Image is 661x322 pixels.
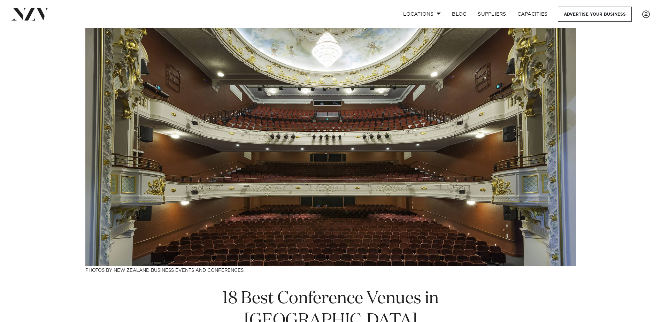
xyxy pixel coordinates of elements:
img: 18 Best Conference Venues in Christchurch [85,28,576,266]
a: SUPPLIERS [472,7,512,22]
a: Locations [398,7,446,22]
img: nzv-logo.png [11,8,49,20]
a: Capacities [512,7,553,22]
h3: Photos by New Zealand Business Events and Conferences [85,266,576,274]
a: BLOG [446,7,472,22]
a: Advertise your business [558,7,632,22]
